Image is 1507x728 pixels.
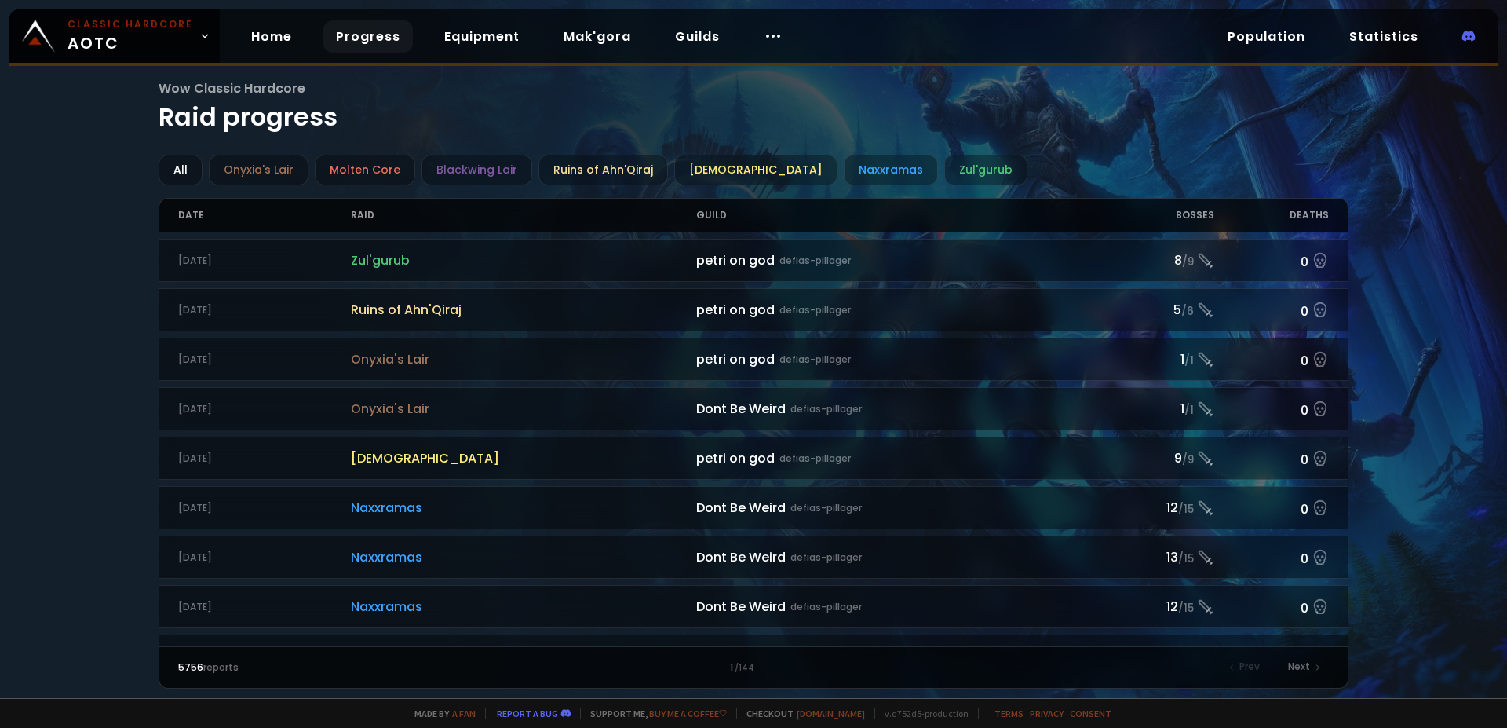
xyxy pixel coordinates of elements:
a: [DATE]NaxxramasDont Be Weirddefias-pillager13/150 [159,536,1349,579]
div: [DATE] [178,303,351,317]
span: Support me, [580,708,727,719]
a: a fan [452,708,476,719]
div: petri on god [696,300,1099,320]
div: [DATE] [178,600,351,614]
a: [DATE]NaxxramasDont Be Weirddefias-pillager12/150 [159,486,1349,529]
div: petri on god [696,349,1099,369]
div: Raid [351,199,696,232]
div: 0 [1214,348,1330,371]
small: / 9 [1182,254,1194,270]
a: Population [1215,20,1318,53]
div: Deaths [1214,199,1330,232]
a: [DATE]Zul'gurubpetri on goddefias-pillager8/90 [159,239,1349,282]
a: Progress [323,20,413,53]
a: Home [239,20,305,53]
a: [DATE]Zul'gurubHC Elitedefias-pillager9/90 [159,635,1349,678]
span: Onyxia's Lair [351,349,696,369]
small: defias-pillager [779,254,851,268]
a: Consent [1070,708,1111,719]
div: 0 [1214,496,1330,519]
div: 5 [1099,300,1214,320]
span: Naxxramas [351,498,696,518]
div: All [159,155,203,185]
small: defias-pillager [779,303,851,317]
span: Onyxia's Lair [351,399,696,419]
div: 8 [1099,251,1214,270]
a: Statistics [1337,20,1431,53]
span: Naxxramas [351,597,696,616]
small: / 15 [1178,601,1194,616]
small: / 15 [1178,502,1194,518]
a: [DATE]NaxxramasDont Be Weirddefias-pillager12/150 [159,585,1349,628]
span: v. d752d5 - production [874,708,969,719]
div: 0 [1214,595,1330,618]
div: Prev [1221,657,1269,679]
div: 1 [1099,349,1214,369]
small: / 1 [1184,403,1194,419]
div: Date [178,199,351,232]
a: Guilds [662,20,732,53]
small: defias-pillager [790,600,862,614]
div: 0 [1214,298,1330,321]
div: Naxxramas [844,155,938,185]
div: Dont Be Weird [696,498,1099,518]
div: 12 [1099,498,1214,518]
div: Ruins of Ahn'Qiraj [538,155,668,185]
div: 0 [1214,249,1330,272]
a: Buy me a coffee [649,708,727,719]
small: Classic Hardcore [68,17,193,31]
a: Mak'gora [551,20,644,53]
span: Naxxramas [351,547,696,567]
span: Checkout [736,708,865,719]
span: Zul'gurub [351,251,696,270]
small: defias-pillager [790,501,862,515]
div: Onyxia's Lair [209,155,308,185]
span: Wow Classic Hardcore [159,79,1349,98]
div: Next [1279,657,1329,679]
a: [DATE]Onyxia's Lairpetri on goddefias-pillager1/10 [159,338,1349,381]
small: / 15 [1178,551,1194,567]
div: 9 [1099,448,1214,468]
small: / 9 [1182,452,1194,468]
small: defias-pillager [790,402,862,416]
div: 0 [1214,546,1330,569]
span: [DEMOGRAPHIC_DATA] [351,448,696,468]
div: [DATE] [178,402,351,416]
div: Guild [696,199,1099,232]
small: / 1 [1184,353,1194,369]
div: 13 [1099,547,1214,567]
div: [DEMOGRAPHIC_DATA] [674,155,837,185]
small: defias-pillager [779,452,851,466]
small: defias-pillager [779,353,851,367]
small: defias-pillager [790,551,862,565]
div: reports [178,660,466,675]
div: Dont Be Weird [696,547,1099,567]
div: Dont Be Weird [696,399,1099,419]
div: 1 [465,660,1041,675]
div: 0 [1214,645,1330,668]
a: Report a bug [497,708,558,719]
div: [DATE] [178,551,351,565]
a: Privacy [1030,708,1064,719]
div: Blackwing Lair [421,155,532,185]
a: [DOMAIN_NAME] [797,708,865,719]
a: [DATE]Onyxia's LairDont Be Weirddefias-pillager1/10 [159,387,1349,430]
div: Molten Core [315,155,415,185]
div: Bosses [1099,199,1214,232]
div: Dont Be Weird [696,597,1099,616]
a: [DATE]Ruins of Ahn'Qirajpetri on goddefias-pillager5/60 [159,288,1349,331]
div: petri on god [696,251,1099,270]
div: [DATE] [178,254,351,268]
span: Made by [405,708,476,719]
div: petri on god [696,448,1099,468]
h1: Raid progress [159,79,1349,136]
div: 0 [1214,447,1330,470]
a: [DATE][DEMOGRAPHIC_DATA]petri on goddefias-pillager9/90 [159,437,1349,480]
div: 1 [1099,399,1214,419]
div: [DATE] [178,452,351,466]
small: / 144 [735,662,754,675]
span: Ruins of Ahn'Qiraj [351,300,696,320]
div: 0 [1214,397,1330,420]
span: 5756 [178,660,203,674]
span: AOTC [68,17,193,55]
